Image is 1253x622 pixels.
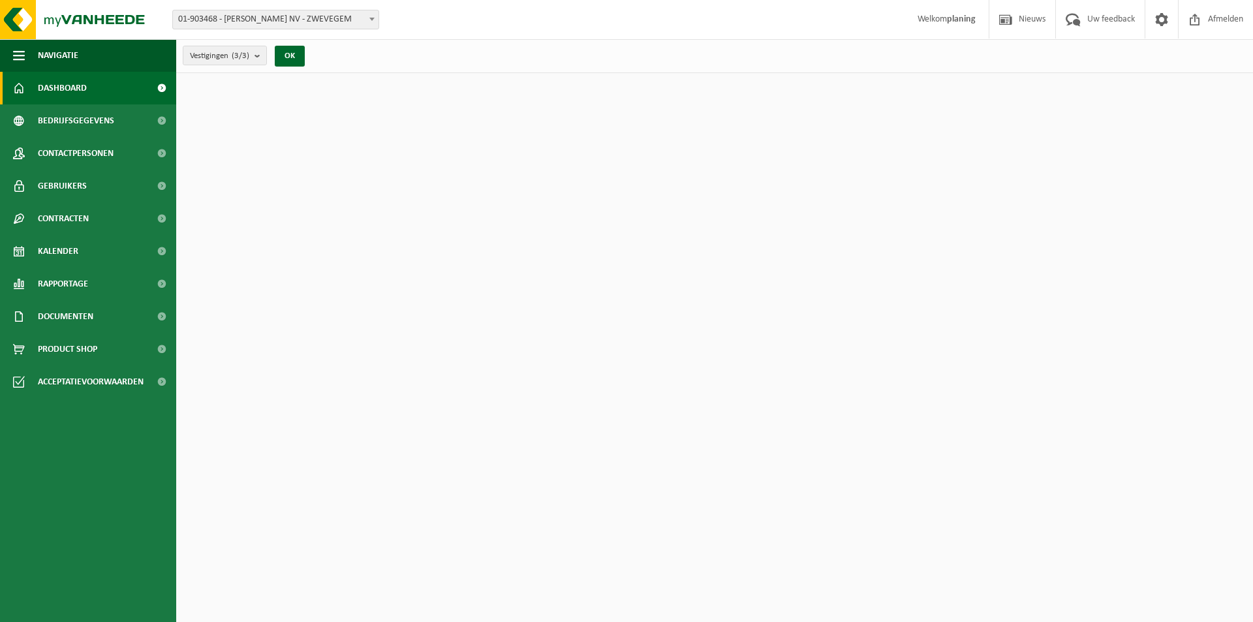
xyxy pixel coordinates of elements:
[232,52,249,60] count: (3/3)
[38,202,89,235] span: Contracten
[38,137,114,170] span: Contactpersonen
[173,10,379,29] span: 01-903468 - PERSYN NV - ZWEVEGEM
[275,46,305,67] button: OK
[38,300,93,333] span: Documenten
[38,104,114,137] span: Bedrijfsgegevens
[947,14,976,24] strong: planing
[38,268,88,300] span: Rapportage
[190,46,249,66] span: Vestigingen
[38,170,87,202] span: Gebruikers
[172,10,379,29] span: 01-903468 - PERSYN NV - ZWEVEGEM
[38,235,78,268] span: Kalender
[38,72,87,104] span: Dashboard
[183,46,267,65] button: Vestigingen(3/3)
[38,39,78,72] span: Navigatie
[38,365,144,398] span: Acceptatievoorwaarden
[38,333,97,365] span: Product Shop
